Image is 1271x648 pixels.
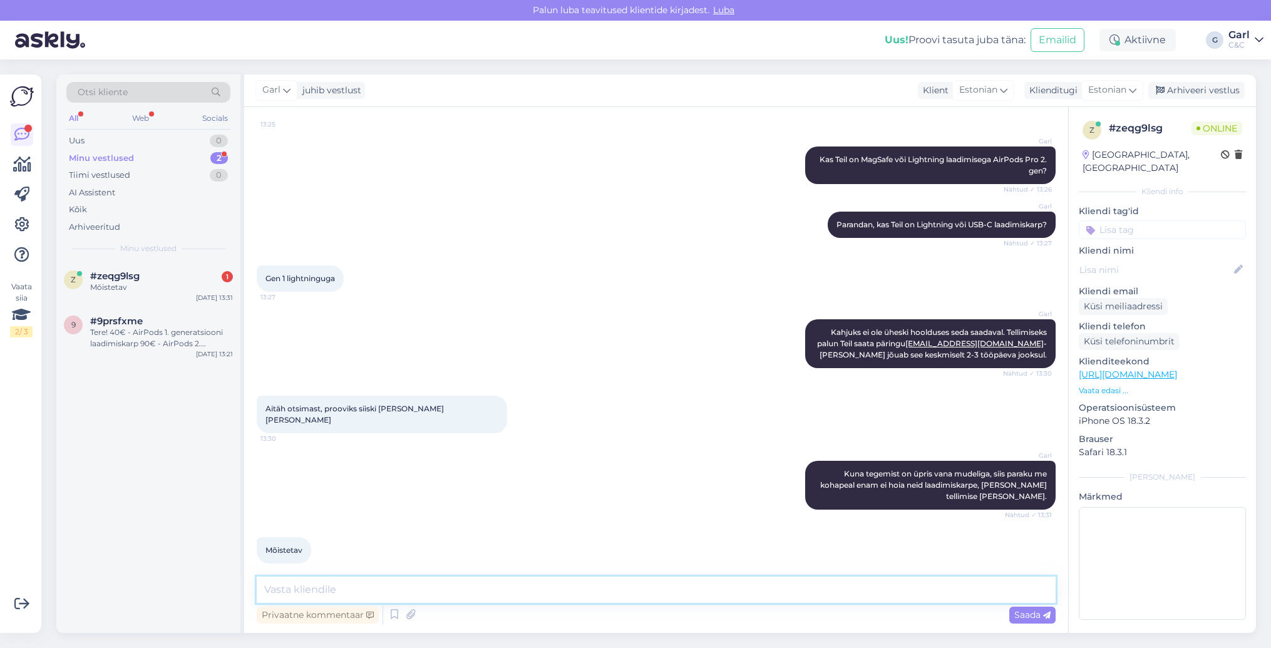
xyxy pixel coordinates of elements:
[1228,40,1250,50] div: C&C
[1228,30,1250,40] div: Garl
[1004,185,1052,194] span: Nähtud ✓ 13:26
[90,316,143,327] span: #9prsfxme
[1228,30,1263,50] a: GarlC&C
[1079,385,1246,396] p: Vaata edasi ...
[1079,369,1177,380] a: [URL][DOMAIN_NAME]
[1083,148,1221,175] div: [GEOGRAPHIC_DATA], [GEOGRAPHIC_DATA]
[1148,82,1245,99] div: Arhiveeri vestlus
[265,404,446,424] span: Aitäh otsimast, prooviks siiski [PERSON_NAME] [PERSON_NAME]
[130,110,152,126] div: Web
[10,85,34,108] img: Askly Logo
[1079,355,1246,368] p: Klienditeekond
[265,545,302,555] span: Mõistetav
[1079,220,1246,239] input: Lisa tag
[1079,471,1246,483] div: [PERSON_NAME]
[1003,369,1052,378] span: Nähtud ✓ 13:30
[260,564,307,573] span: 13:31
[120,243,177,254] span: Minu vestlused
[1005,136,1052,146] span: Garl
[265,274,335,283] span: Gen 1 lightninguga
[257,607,379,624] div: Privaatne kommentaar
[709,4,738,16] span: Luba
[1191,121,1242,135] span: Online
[90,282,233,293] div: Mõistetav
[1079,263,1232,277] input: Lisa nimi
[905,339,1044,348] a: [EMAIL_ADDRESS][DOMAIN_NAME]
[1004,239,1052,248] span: Nähtud ✓ 13:27
[817,327,1049,359] span: Kahjuks ei ole üheski hoolduses seda saadaval. Tellimiseks palun Teil saata päringu - [PERSON_NAM...
[1014,609,1051,620] span: Saada
[196,349,233,359] div: [DATE] 13:21
[10,326,33,337] div: 2 / 3
[820,469,1049,501] span: Kuna tegemist on üpris vana mudeliga, siis paraku me kohapeal enam ei hoia neid laadimiskarpe, [P...
[1099,29,1176,51] div: Aktiivne
[69,187,115,199] div: AI Assistent
[1079,205,1246,218] p: Kliendi tag'id
[1079,244,1246,257] p: Kliendi nimi
[885,33,1026,48] div: Proovi tasuta juba täna:
[222,271,233,282] div: 1
[210,135,228,147] div: 0
[69,169,130,182] div: Tiimi vestlused
[836,220,1047,229] span: Parandan, kas Teil on Lightning või USB-C laadimiskarp?
[1005,451,1052,460] span: Garl
[69,203,87,216] div: Kõik
[1079,446,1246,459] p: Safari 18.3.1
[262,83,280,97] span: Garl
[885,34,908,46] b: Uus!
[1079,298,1168,315] div: Küsi meiliaadressi
[210,152,228,165] div: 2
[918,84,949,97] div: Klient
[78,86,128,99] span: Otsi kliente
[1079,414,1246,428] p: iPhone OS 18.3.2
[1109,121,1191,136] div: # zeqg9lsg
[66,110,81,126] div: All
[1079,433,1246,446] p: Brauser
[820,155,1049,175] span: Kas Teil on MagSafe või Lightning laadimisega AirPods Pro 2. gen?
[196,293,233,302] div: [DATE] 13:31
[260,292,307,302] span: 13:27
[1005,510,1052,520] span: Nähtud ✓ 13:31
[1005,202,1052,211] span: Garl
[260,120,307,129] span: 13:25
[69,135,85,147] div: Uus
[1079,186,1246,197] div: Kliendi info
[1079,333,1180,350] div: Küsi telefoninumbrit
[297,84,361,97] div: juhib vestlust
[90,270,140,282] span: #zeqg9lsg
[1088,83,1126,97] span: Estonian
[1079,320,1246,333] p: Kliendi telefon
[260,434,307,443] span: 13:30
[1079,401,1246,414] p: Operatsioonisüsteem
[71,275,76,284] span: z
[10,281,33,337] div: Vaata siia
[1089,125,1094,135] span: z
[69,221,120,234] div: Arhiveeritud
[1079,285,1246,298] p: Kliendi email
[1079,490,1246,503] p: Märkmed
[210,169,228,182] div: 0
[1005,309,1052,319] span: Garl
[959,83,997,97] span: Estonian
[1206,31,1223,49] div: G
[200,110,230,126] div: Socials
[1024,84,1078,97] div: Klienditugi
[1031,28,1084,52] button: Emailid
[69,152,134,165] div: Minu vestlused
[90,327,233,349] div: Tere! 40€ - AirPods 1. generatsiooni laadimiskarp 90€ - AirPods 2. generatsiooni laadimiskarp 103...
[71,320,76,329] span: 9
